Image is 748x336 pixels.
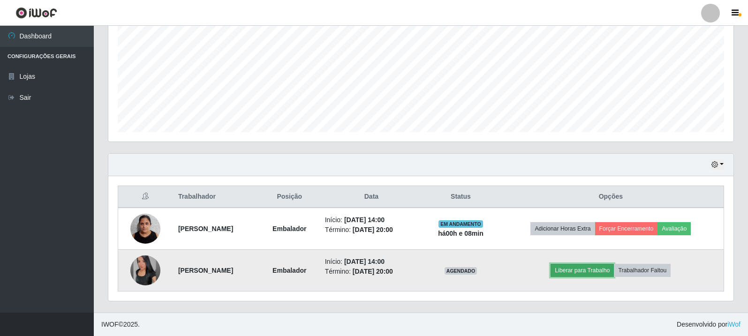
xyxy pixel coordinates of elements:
[101,320,140,329] span: © 2025 .
[260,186,319,208] th: Posição
[101,321,119,328] span: IWOF
[344,258,385,265] time: [DATE] 14:00
[595,222,658,235] button: Forçar Encerramento
[272,225,306,232] strong: Embalador
[498,186,724,208] th: Opções
[353,226,393,233] time: [DATE] 20:00
[178,225,233,232] strong: [PERSON_NAME]
[272,267,306,274] strong: Embalador
[438,230,484,237] strong: há 00 h e 08 min
[325,267,418,276] li: Término:
[677,320,740,329] span: Desenvolvido por
[178,267,233,274] strong: [PERSON_NAME]
[353,268,393,275] time: [DATE] 20:00
[325,215,418,225] li: Início:
[130,255,160,285] img: 1750472737511.jpeg
[727,321,740,328] a: iWof
[15,7,57,19] img: CoreUI Logo
[423,186,498,208] th: Status
[325,225,418,235] li: Término:
[173,186,260,208] th: Trabalhador
[445,267,477,275] span: AGENDADO
[319,186,424,208] th: Data
[438,220,483,228] span: EM ANDAMENTO
[344,216,385,224] time: [DATE] 14:00
[130,209,160,248] img: 1700330584258.jpeg
[530,222,595,235] button: Adicionar Horas Extra
[657,222,691,235] button: Avaliação
[325,257,418,267] li: Início:
[551,264,614,277] button: Liberar para Trabalho
[614,264,671,277] button: Trabalhador Faltou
